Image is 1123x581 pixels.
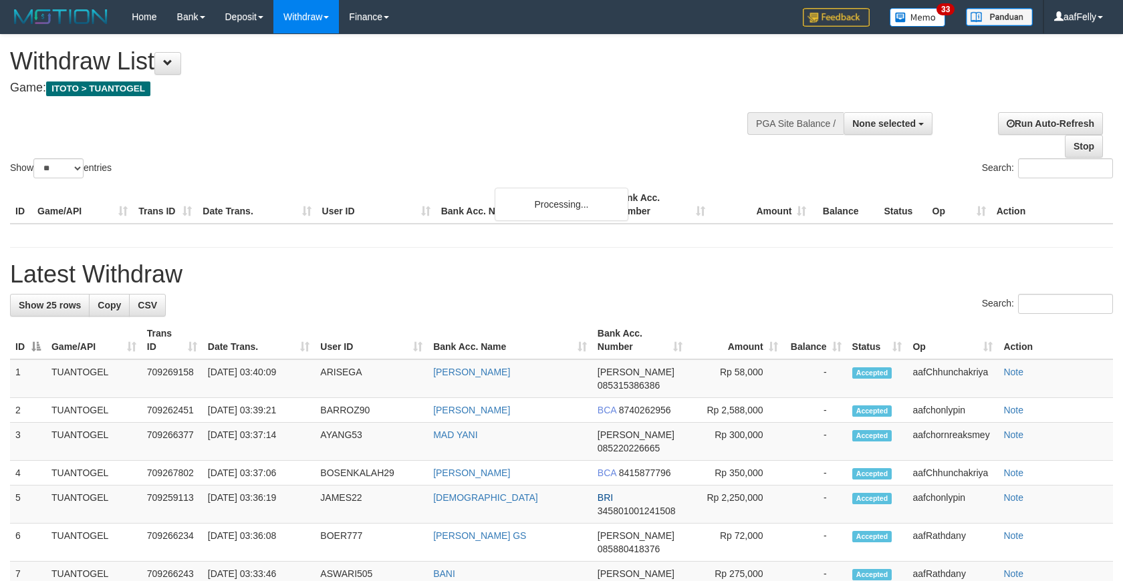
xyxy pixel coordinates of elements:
span: Accepted [852,430,892,441]
td: aafchonlypin [907,486,998,524]
td: 709269158 [142,359,203,398]
span: ITOTO > TUANTOGEL [46,81,150,96]
th: Action [991,186,1113,224]
a: [PERSON_NAME] [433,467,510,478]
td: 709266377 [142,423,203,461]
th: Balance [812,186,878,224]
a: CSV [129,294,166,317]
td: 1 [10,359,46,398]
td: TUANTOGEL [46,398,142,423]
td: AYANG53 [315,423,428,461]
span: Copy [98,300,121,311]
td: aafchonlypin [907,398,998,423]
a: Note [1003,429,1023,440]
a: Note [1003,568,1023,579]
span: [PERSON_NAME] [598,367,674,377]
div: PGA Site Balance / [747,112,844,135]
th: Op [927,186,991,224]
a: Copy [89,294,130,317]
th: Status [878,186,926,224]
td: aafChhunchakriya [907,461,998,486]
span: Copy 8415877796 to clipboard [619,467,671,478]
td: Rp 350,000 [688,461,783,486]
label: Search: [982,158,1113,178]
td: [DATE] 03:36:19 [203,486,316,524]
span: None selected [852,118,916,129]
span: BCA [598,467,616,478]
th: Action [998,321,1113,359]
span: 33 [937,3,955,15]
th: Op: activate to sort column ascending [907,321,998,359]
span: [PERSON_NAME] [598,429,674,440]
td: - [783,398,847,423]
a: MAD YANI [433,429,477,440]
button: None selected [844,112,932,135]
a: [PERSON_NAME] GS [433,530,526,541]
td: 3 [10,423,46,461]
td: [DATE] 03:36:08 [203,524,316,562]
th: Trans ID: activate to sort column ascending [142,321,203,359]
td: - [783,461,847,486]
td: BOER777 [315,524,428,562]
a: Note [1003,530,1023,541]
td: 709259113 [142,486,203,524]
a: [PERSON_NAME] [433,367,510,377]
span: Accepted [852,405,892,417]
h1: Withdraw List [10,48,735,75]
input: Search: [1018,158,1113,178]
a: Run Auto-Refresh [998,112,1103,135]
th: ID [10,186,32,224]
a: Note [1003,405,1023,415]
td: - [783,423,847,461]
th: Balance: activate to sort column ascending [783,321,847,359]
a: Note [1003,367,1023,377]
select: Showentries [33,158,84,178]
th: Trans ID [133,186,197,224]
span: Copy 085315386386 to clipboard [598,380,660,391]
img: Button%20Memo.svg [890,8,946,27]
a: Stop [1065,135,1103,158]
label: Search: [982,294,1113,314]
td: 5 [10,486,46,524]
span: Accepted [852,493,892,504]
span: Show 25 rows [19,300,81,311]
td: Rp 72,000 [688,524,783,562]
td: BARROZ90 [315,398,428,423]
td: 709267802 [142,461,203,486]
td: Rp 58,000 [688,359,783,398]
th: Date Trans. [197,186,316,224]
td: 4 [10,461,46,486]
span: BRI [598,492,613,503]
th: ID: activate to sort column descending [10,321,46,359]
span: [PERSON_NAME] [598,568,674,579]
td: [DATE] 03:37:14 [203,423,316,461]
a: Note [1003,467,1023,478]
td: Rp 2,588,000 [688,398,783,423]
span: Copy 085880418376 to clipboard [598,544,660,554]
th: User ID [317,186,436,224]
label: Show entries [10,158,112,178]
span: CSV [138,300,157,311]
span: Accepted [852,367,892,379]
span: Copy 085220226665 to clipboard [598,443,660,453]
td: 2 [10,398,46,423]
th: Game/API: activate to sort column ascending [46,321,142,359]
th: Bank Acc. Name: activate to sort column ascending [428,321,592,359]
th: User ID: activate to sort column ascending [315,321,428,359]
td: Rp 300,000 [688,423,783,461]
td: TUANTOGEL [46,359,142,398]
td: [DATE] 03:40:09 [203,359,316,398]
td: - [783,359,847,398]
th: Amount: activate to sort column ascending [688,321,783,359]
td: - [783,524,847,562]
div: Processing... [495,188,628,221]
a: Note [1003,492,1023,503]
td: 709266234 [142,524,203,562]
td: BOSENKALAH29 [315,461,428,486]
td: JAMES22 [315,486,428,524]
a: [DEMOGRAPHIC_DATA] [433,492,538,503]
td: - [783,486,847,524]
a: BANI [433,568,455,579]
img: MOTION_logo.png [10,7,112,27]
span: Accepted [852,468,892,479]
